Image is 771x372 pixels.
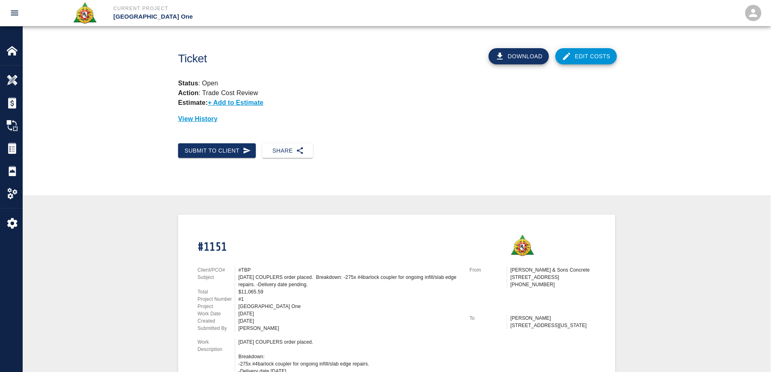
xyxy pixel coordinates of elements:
p: Project Number [198,295,235,303]
p: : Trade Cost Review [178,89,258,96]
button: open drawer [5,3,24,23]
div: [DATE] [238,310,460,317]
h1: Ticket [178,52,430,66]
div: [PERSON_NAME] [238,325,460,332]
a: Edit Costs [555,48,617,64]
strong: Status [178,80,198,87]
p: View History [178,114,615,124]
img: Roger & Sons Concrete [72,2,97,24]
div: $11,065.59 [238,288,460,295]
strong: Action [178,89,199,96]
p: From [469,266,507,274]
p: [STREET_ADDRESS] [510,274,596,281]
p: [PERSON_NAME] [510,315,596,322]
p: [STREET_ADDRESS][US_STATE] [510,322,596,329]
div: [DATE] [238,317,460,325]
p: Project [198,303,235,310]
button: Submit to Client [178,143,256,158]
p: Submitted By [198,325,235,332]
p: Total [198,288,235,295]
h1: #1151 [198,240,460,255]
p: Current Project [113,5,429,12]
p: [PERSON_NAME] & Sons Concrete [510,266,596,274]
p: + Add to Estimate [208,99,263,106]
p: [PHONE_NUMBER] [510,281,596,288]
p: Created [198,317,235,325]
div: #1 [238,295,460,303]
div: #TBP [238,266,460,274]
div: [GEOGRAPHIC_DATA] One [238,303,460,310]
p: Work Date [198,310,235,317]
button: Download [489,48,549,64]
p: Subject [198,274,235,281]
button: Share [262,143,313,158]
div: [DATE] COUPLERS order placed. Breakdown: -275x #4barlock coupler for ongoing infill/slab edge rep... [238,274,460,288]
p: [GEOGRAPHIC_DATA] One [113,12,429,21]
p: Work Description [198,338,235,353]
p: Client/PCO# [198,266,235,274]
img: Roger & Sons Concrete [510,234,535,257]
p: : Open [178,79,615,88]
p: To [469,315,507,322]
iframe: Chat Widget [731,333,771,372]
strong: Estimate: [178,99,208,106]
